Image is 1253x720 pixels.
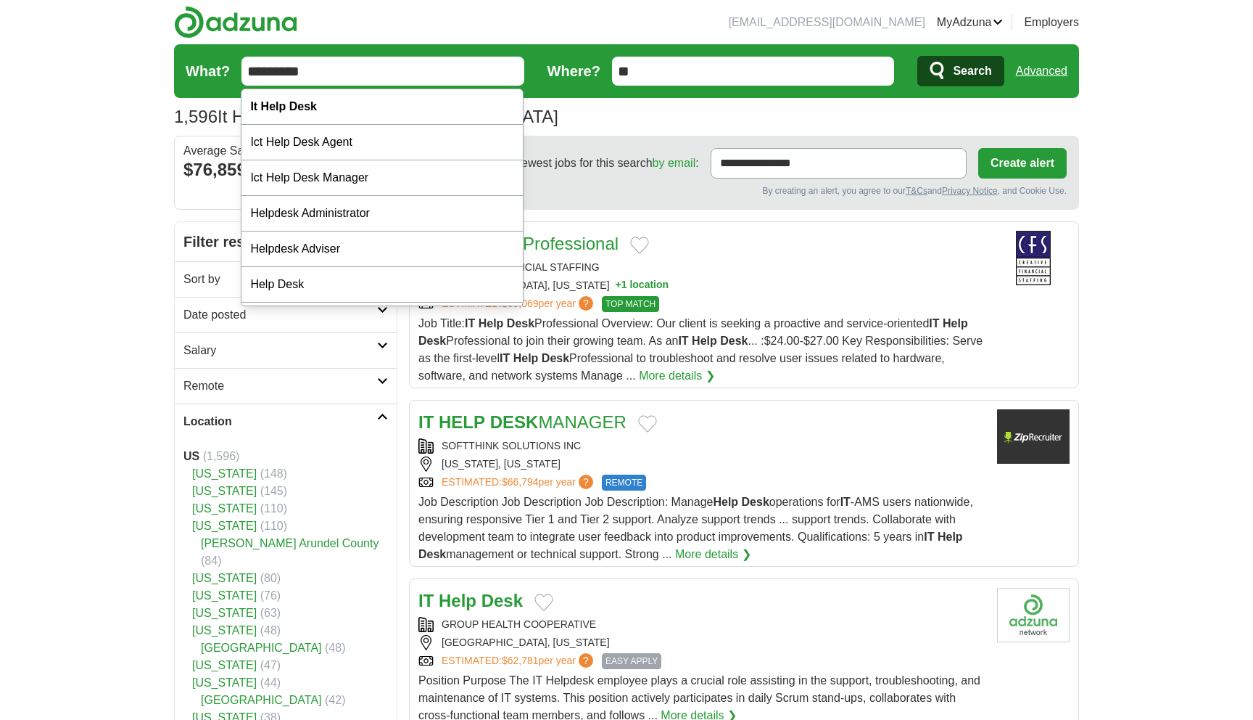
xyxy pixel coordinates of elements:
strong: Desk [542,352,569,364]
span: (110) [260,520,287,532]
strong: Desk [742,496,769,508]
strong: It Help Desk [250,100,317,112]
a: ESTIMATED:$62,781per year? [442,653,596,669]
strong: HELP [439,412,485,432]
h2: Salary [183,342,377,359]
a: IT Help Desk [418,591,523,610]
div: Helpdesk Administrator [241,196,523,232]
strong: Help [439,591,476,610]
img: Company logo [997,588,1070,642]
span: ? [579,653,593,668]
span: (63) [260,607,281,619]
span: 1,596 [174,104,218,130]
h2: Remote [183,377,377,395]
div: Help Desk Technician [241,303,523,338]
a: ESTIMATED:$66,794per year? [442,475,596,491]
img: Adzuna logo [174,6,297,38]
label: What? [186,60,230,82]
h2: Filter results [175,222,397,261]
div: [GEOGRAPHIC_DATA], [US_STATE] [418,278,985,293]
div: [US_STATE], [US_STATE] [418,457,985,472]
a: Employers [1024,14,1079,31]
span: (80) [260,572,281,584]
button: Search [917,56,1004,86]
a: [US_STATE] [192,607,257,619]
label: Where? [547,60,600,82]
span: (47) [260,659,281,671]
span: ? [579,475,593,489]
span: (42) [325,694,345,706]
a: [US_STATE] [192,659,257,671]
strong: Help [692,335,717,347]
strong: IT [678,335,688,347]
strong: Help [938,531,963,543]
div: Ict Help Desk Manager [241,160,523,196]
strong: DESK [490,412,539,432]
div: $76,859 [183,157,388,183]
img: Creative Financial Staffing logo [997,231,1070,285]
span: (76) [260,589,281,602]
strong: Help [713,496,738,508]
strong: Desk [481,591,523,610]
span: (148) [260,467,287,480]
a: [US_STATE] [192,485,257,497]
strong: Desk [418,335,446,347]
a: [US_STATE] [192,589,257,602]
div: By creating an alert, you agree to our and , and Cookie Use. [421,184,1067,197]
a: MyAdzuna [937,14,1004,31]
strong: Desk [507,317,534,330]
span: (48) [260,624,281,637]
strong: Help [943,317,968,330]
a: [US_STATE] [192,520,257,532]
h2: Date posted [183,306,377,324]
span: Receive the newest jobs for this search : [450,155,698,172]
div: Helpdesk Adviser [241,232,523,267]
span: (48) [325,642,345,654]
a: SOFTTHINK SOLUTIONS INC [442,440,581,451]
button: Add to favorite jobs [534,594,553,611]
a: Advanced [1016,57,1067,86]
a: Location [175,404,397,439]
span: Job Title: Professional Overview: Our client is seeking a proactive and service-oriented Professi... [418,317,983,382]
strong: IT [418,412,434,432]
span: (1,596) [203,450,240,462]
h1: It Help Desk Jobs in [GEOGRAPHIC_DATA] [174,107,558,126]
div: GROUP HEALTH COOPERATIVE [418,617,985,632]
span: REMOTE [602,475,646,491]
span: Job Description Job Description Job Description: Manage operations for -AMS users nationwide, ens... [418,496,973,560]
a: T&Cs [906,186,927,196]
strong: Help [513,352,539,364]
h2: Location [183,413,377,430]
div: Average Salary [183,145,388,157]
span: EASY APPLY [602,653,661,669]
span: $66,794 [502,476,539,488]
span: ? [579,296,593,311]
span: (84) [201,555,221,567]
a: [PERSON_NAME] Arundel County [201,537,379,549]
div: [GEOGRAPHIC_DATA], [US_STATE] [418,635,985,650]
span: Search [953,57,991,86]
strong: US [183,450,199,462]
a: [US_STATE] [192,624,257,637]
button: Add to favorite jobs [630,237,649,254]
div: Ict Help Desk Agent [241,125,523,160]
strong: IT [924,531,934,543]
span: + [616,278,621,293]
a: Remote [175,368,397,404]
a: [US_STATE] [192,467,257,480]
strong: Help [479,317,504,330]
h2: Sort by [183,271,377,288]
strong: Desk [720,335,748,347]
a: Sort by [175,261,397,297]
strong: IT [465,317,475,330]
a: IT HELP DESKMANAGER [418,412,626,432]
a: [GEOGRAPHIC_DATA] [201,642,322,654]
a: Date posted [175,297,397,332]
div: Help Desk [241,267,523,303]
strong: Desk [418,548,446,560]
a: Privacy Notice [942,186,998,196]
a: [US_STATE] [192,676,257,689]
strong: IT [418,591,434,610]
button: Add to favorite jobs [638,415,657,433]
a: More details ❯ [675,546,751,563]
